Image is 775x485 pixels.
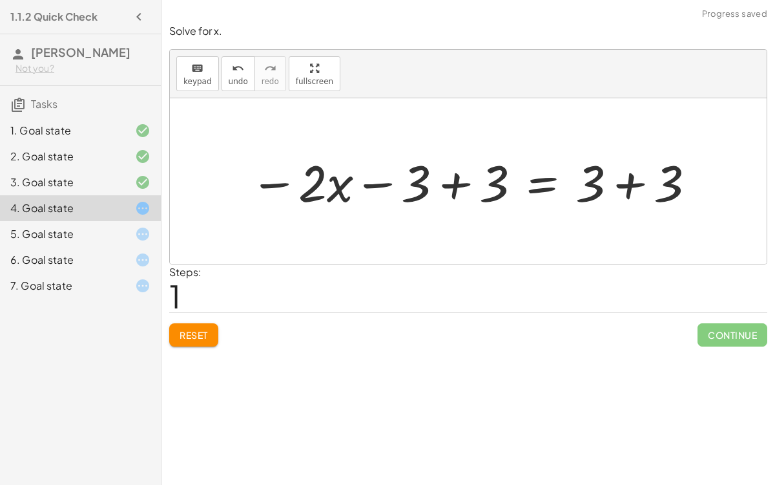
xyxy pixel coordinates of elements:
[229,77,248,86] span: undo
[135,200,150,216] i: Task started.
[262,77,279,86] span: redo
[264,61,276,76] i: redo
[135,252,150,268] i: Task started.
[180,329,208,341] span: Reset
[222,56,255,91] button: undoundo
[169,276,181,316] span: 1
[289,56,340,91] button: fullscreen
[10,252,114,268] div: 6. Goal state
[135,175,150,190] i: Task finished and correct.
[10,278,114,294] div: 7. Goal state
[135,123,150,138] i: Task finished and correct.
[10,149,114,164] div: 2. Goal state
[135,226,150,242] i: Task started.
[10,9,98,25] h4: 1.1.2 Quick Check
[10,200,114,216] div: 4. Goal state
[10,175,114,190] div: 3. Goal state
[31,45,130,59] span: [PERSON_NAME]
[702,8,767,21] span: Progress saved
[169,265,201,279] label: Steps:
[10,226,114,242] div: 5. Goal state
[254,56,286,91] button: redoredo
[169,24,767,39] p: Solve for x.
[15,62,150,75] div: Not you?
[296,77,333,86] span: fullscreen
[176,56,219,91] button: keyboardkeypad
[135,278,150,294] i: Task started.
[169,323,218,347] button: Reset
[191,61,203,76] i: keyboard
[31,97,57,111] span: Tasks
[10,123,114,138] div: 1. Goal state
[232,61,244,76] i: undo
[183,77,212,86] span: keypad
[135,149,150,164] i: Task finished and correct.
